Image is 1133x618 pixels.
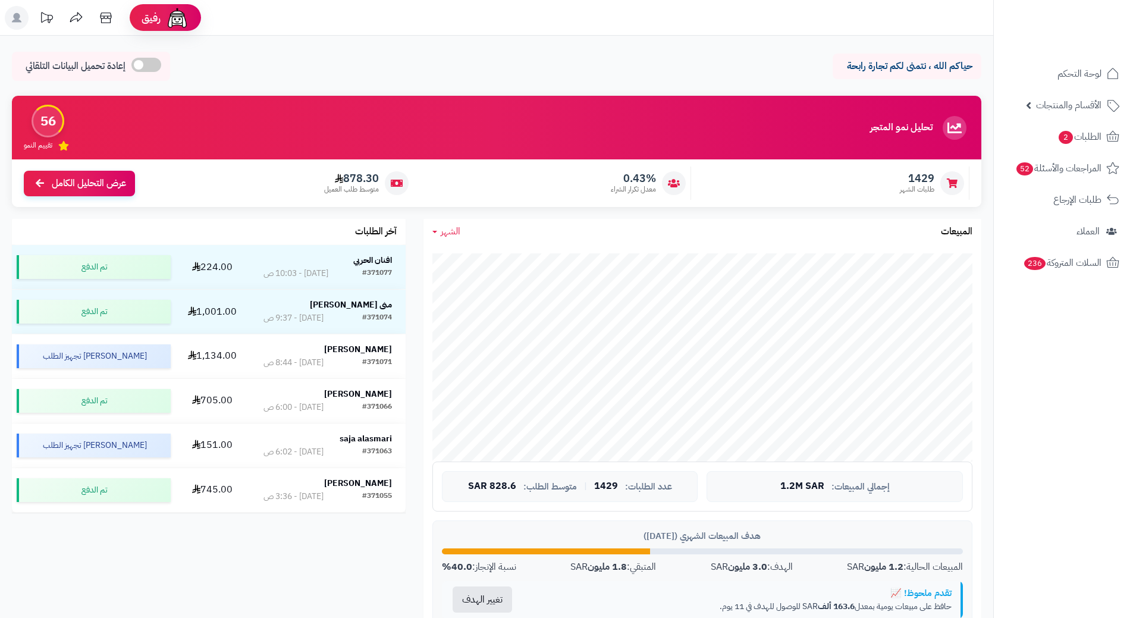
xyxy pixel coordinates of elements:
span: الشهر [441,224,460,239]
span: 0.43% [611,172,656,185]
td: 1,001.00 [175,290,250,334]
span: المراجعات والأسئلة [1015,160,1101,177]
div: المتبقي: SAR [570,560,656,574]
div: تم الدفع [17,389,171,413]
div: [DATE] - 10:03 ص [263,268,328,280]
div: الهدف: SAR [711,560,793,574]
a: لوحة التحكم [1001,59,1126,88]
div: #371063 [362,446,392,458]
strong: [PERSON_NAME] [324,477,392,490]
div: تقدم ملحوظ! 📈 [532,587,952,600]
img: logo-2.png [1052,9,1122,34]
strong: منى [PERSON_NAME] [310,299,392,311]
span: 828.6 SAR [468,481,516,492]
div: #371077 [362,268,392,280]
div: المبيعات الحالية: SAR [847,560,963,574]
span: لوحة التحكم [1057,65,1101,82]
span: عدد الطلبات: [625,482,672,492]
div: نسبة الإنجاز: [442,560,516,574]
strong: 163.6 ألف [818,600,855,613]
div: تم الدفع [17,300,171,324]
strong: افنان الحربي [353,254,392,266]
span: السلات المتروكة [1023,255,1101,271]
h3: آخر الطلبات [355,227,397,237]
strong: 1.8 مليون [588,560,627,574]
a: المراجعات والأسئلة52 [1001,154,1126,183]
span: إعادة تحميل البيانات التلقائي [26,59,125,73]
div: #371071 [362,357,392,369]
button: تغيير الهدف [453,586,512,613]
span: عرض التحليل الكامل [52,177,126,190]
span: معدل تكرار الشراء [611,184,656,195]
td: 224.00 [175,245,250,289]
span: 52 [1016,162,1033,175]
span: متوسط الطلب: [523,482,577,492]
span: طلبات الشهر [900,184,934,195]
a: عرض التحليل الكامل [24,171,135,196]
td: 1,134.00 [175,334,250,378]
td: 151.00 [175,423,250,468]
div: هدف المبيعات الشهري ([DATE]) [442,530,963,542]
span: إجمالي المبيعات: [831,482,890,492]
div: [DATE] - 6:02 ص [263,446,324,458]
div: [DATE] - 9:37 ص [263,312,324,324]
span: 236 [1024,257,1046,270]
div: [DATE] - 3:36 ص [263,491,324,503]
a: تحديثات المنصة [32,6,61,33]
a: الشهر [432,225,460,239]
span: | [584,482,587,491]
div: تم الدفع [17,255,171,279]
a: طلبات الإرجاع [1001,186,1126,214]
div: [PERSON_NAME] تجهيز الطلب [17,434,171,457]
div: تم الدفع [17,478,171,502]
div: #371055 [362,491,392,503]
td: 745.00 [175,468,250,512]
span: الطلبات [1057,128,1101,145]
span: 2 [1059,131,1073,144]
div: #371074 [362,312,392,324]
p: حياكم الله ، نتمنى لكم تجارة رابحة [842,59,972,73]
strong: [PERSON_NAME] [324,343,392,356]
p: حافظ على مبيعات يومية بمعدل SAR للوصول للهدف في 11 يوم. [532,601,952,613]
a: السلات المتروكة236 [1001,249,1126,277]
h3: المبيعات [941,227,972,237]
strong: 3.0 مليون [728,560,767,574]
div: [DATE] - 8:44 ص [263,357,324,369]
span: الأقسام والمنتجات [1036,97,1101,114]
div: [PERSON_NAME] تجهيز الطلب [17,344,171,368]
a: العملاء [1001,217,1126,246]
img: ai-face.png [165,6,189,30]
strong: [PERSON_NAME] [324,388,392,400]
span: 1429 [594,481,618,492]
strong: 1.2 مليون [864,560,903,574]
span: 1.2M SAR [780,481,824,492]
span: رفيق [142,11,161,25]
span: طلبات الإرجاع [1053,192,1101,208]
a: الطلبات2 [1001,123,1126,151]
span: 878.30 [324,172,379,185]
div: [DATE] - 6:00 ص [263,401,324,413]
span: متوسط طلب العميل [324,184,379,195]
div: #371066 [362,401,392,413]
span: العملاء [1076,223,1100,240]
span: تقييم النمو [24,140,52,150]
strong: 40.0% [442,560,472,574]
td: 705.00 [175,379,250,423]
span: 1429 [900,172,934,185]
strong: saja alasmari [340,432,392,445]
h3: تحليل نمو المتجر [870,123,933,133]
